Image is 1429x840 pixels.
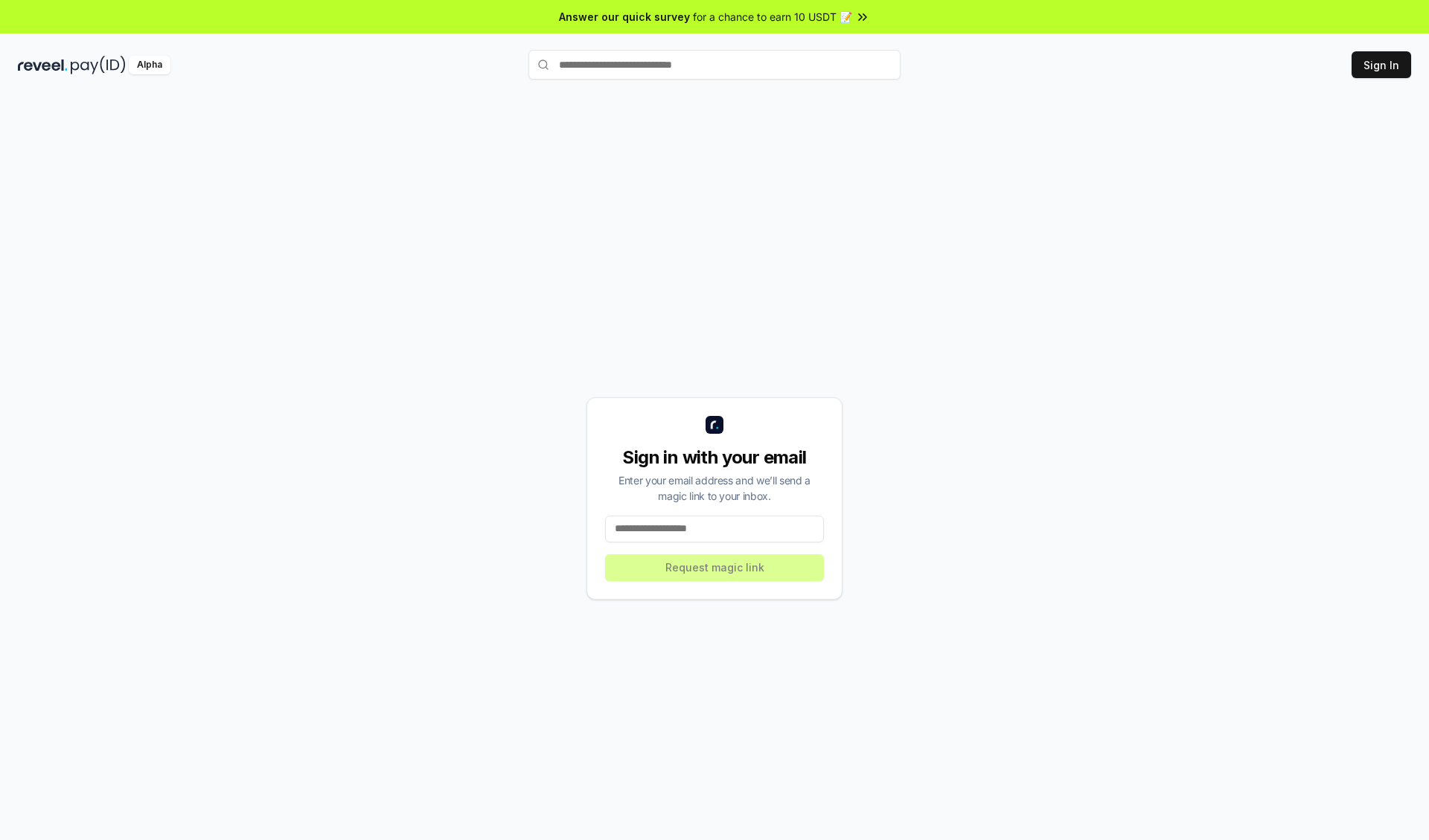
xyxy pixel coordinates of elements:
div: Alpha [129,56,170,74]
button: Sign In [1352,51,1411,78]
div: Sign in with your email [605,446,824,469]
span: Answer our quick survey [559,9,690,25]
img: reveel_dark [18,56,68,74]
span: for a chance to earn 10 USDT 📝 [693,9,852,25]
div: Enter your email address and we’ll send a magic link to your inbox. [605,472,824,504]
img: logo_small [706,416,723,434]
img: pay_id [71,56,126,74]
